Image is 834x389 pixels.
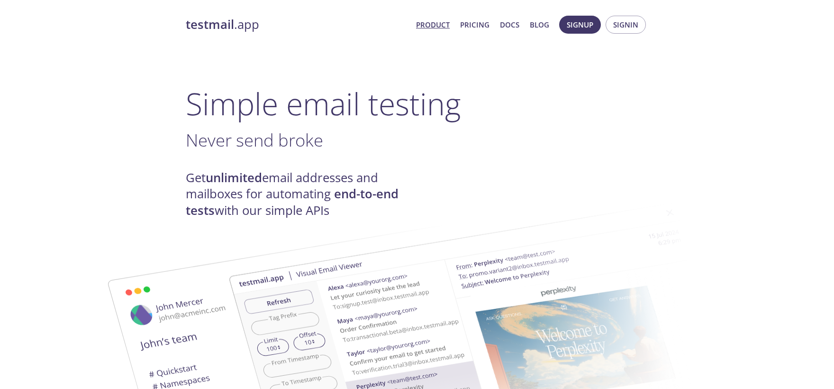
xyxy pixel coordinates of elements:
[186,185,399,218] strong: end-to-end tests
[186,170,417,219] h4: Get email addresses and mailboxes for automating with our simple APIs
[186,16,234,33] strong: testmail
[613,19,638,31] span: Signin
[606,16,646,34] button: Signin
[559,16,601,34] button: Signup
[460,19,490,31] a: Pricing
[186,17,408,33] a: testmail.app
[416,19,450,31] a: Product
[206,169,262,186] strong: unlimited
[186,85,648,122] h1: Simple email testing
[530,19,549,31] a: Blog
[186,128,323,152] span: Never send broke
[567,19,593,31] span: Signup
[500,19,519,31] a: Docs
